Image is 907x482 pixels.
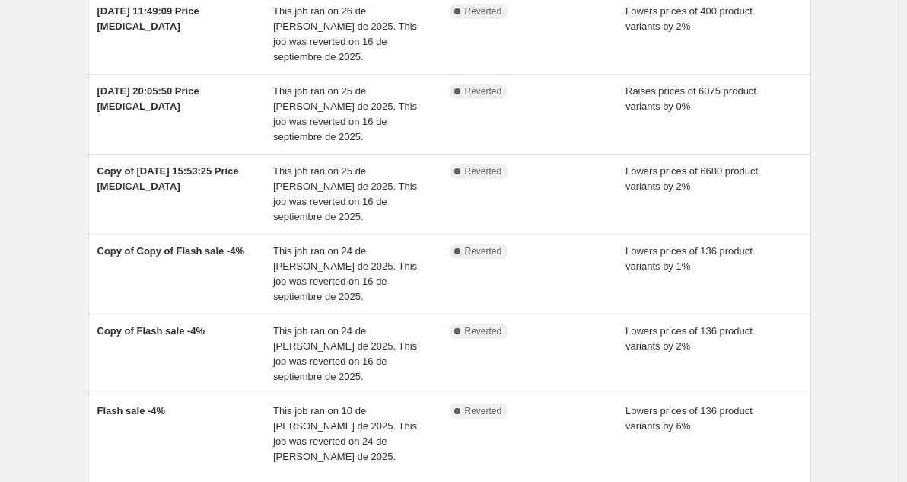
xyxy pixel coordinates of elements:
span: This job ran on 10 de [PERSON_NAME] de 2025. This job was reverted on 24 de [PERSON_NAME] de 2025. [273,405,417,462]
span: This job ran on 26 de [PERSON_NAME] de 2025. This job was reverted on 16 de septiembre de 2025. [273,5,417,62]
span: Raises prices of 6075 product variants by 0% [625,85,756,112]
span: Reverted [465,325,502,337]
span: Flash sale -4% [97,405,166,417]
span: This job ran on 25 de [PERSON_NAME] de 2025. This job was reverted on 16 de septiembre de 2025. [273,85,417,142]
span: This job ran on 25 de [PERSON_NAME] de 2025. This job was reverted on 16 de septiembre de 2025. [273,165,417,222]
span: Lowers prices of 136 product variants by 6% [625,405,753,432]
span: This job ran on 24 de [PERSON_NAME] de 2025. This job was reverted on 16 de septiembre de 2025. [273,325,417,382]
span: Reverted [465,245,502,257]
span: Reverted [465,85,502,97]
span: Lowers prices of 136 product variants by 2% [625,325,753,352]
span: Reverted [465,165,502,177]
span: Copy of Flash sale -4% [97,325,205,337]
span: Copy of Copy of Flash sale -4% [97,245,245,257]
span: Lowers prices of 400 product variants by 2% [625,5,753,32]
span: [DATE] 20:05:50 Price [MEDICAL_DATA] [97,85,199,112]
span: Copy of [DATE] 15:53:25 Price [MEDICAL_DATA] [97,165,239,192]
span: [DATE] 11:49:09 Price [MEDICAL_DATA] [97,5,199,32]
span: Reverted [465,5,502,18]
span: This job ran on 24 de [PERSON_NAME] de 2025. This job was reverted on 16 de septiembre de 2025. [273,245,417,302]
span: Lowers prices of 136 product variants by 1% [625,245,753,272]
span: Reverted [465,405,502,417]
span: Lowers prices of 6680 product variants by 2% [625,165,758,192]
